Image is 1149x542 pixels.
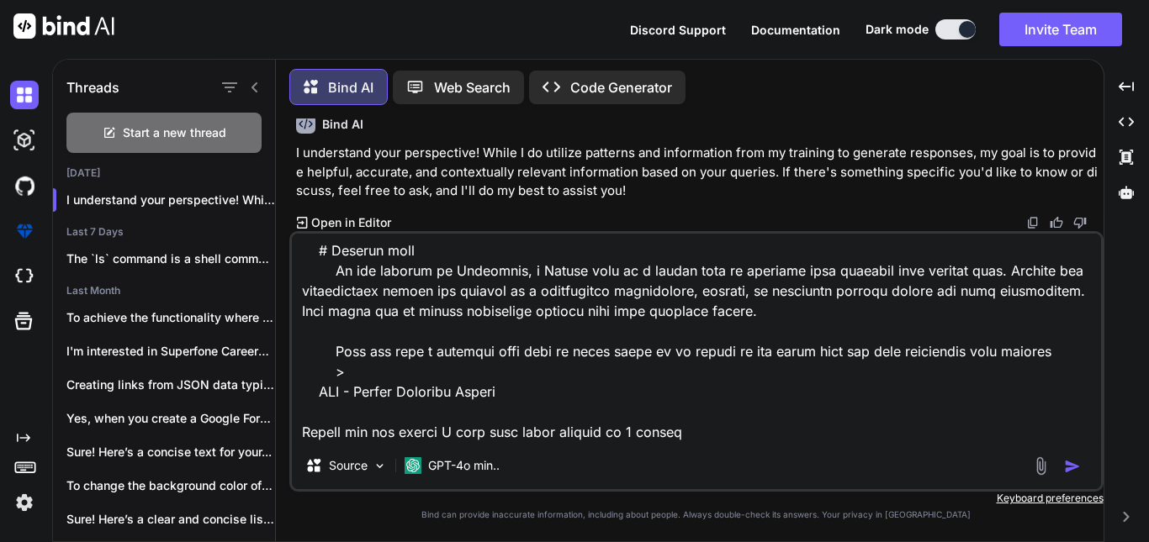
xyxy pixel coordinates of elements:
p: To change the background color of the... [66,477,275,494]
img: Bind AI [13,13,114,39]
img: copy [1026,216,1040,229]
span: Documentation [751,23,840,37]
img: GPT-4o mini [405,457,421,474]
p: I understand your perspective! While I d... [66,192,275,208]
button: Documentation [751,21,840,39]
span: Start a new thread [123,124,226,141]
p: Open in Editor [311,214,391,231]
p: Web Search [434,77,511,97]
p: Source [329,457,368,474]
p: Creating links from JSON data typically involves... [66,376,275,393]
p: Sure! Here’s a clear and concise list... [66,511,275,528]
img: githubDark [10,171,39,200]
span: Dark mode [866,21,929,38]
p: Bind AI [328,77,373,97]
p: I understand your perspective! While I do utilize patterns and information from my training to ge... [296,144,1100,201]
img: Pick Models [373,459,387,473]
p: Sure! Here’s a concise text for your... [66,444,275,460]
h6: Bind AI [322,116,363,133]
h2: Last Month [53,284,275,297]
img: attachment [1031,456,1051,476]
img: settings [10,488,39,517]
button: Discord Support [630,21,726,39]
h2: [DATE] [53,166,275,180]
img: darkAi-studio [10,126,39,155]
span: Discord Support [630,23,726,37]
img: like [1050,216,1063,229]
img: darkChat [10,81,39,109]
p: To achieve the functionality where you append... [66,309,275,326]
p: Code Generator [570,77,672,97]
img: cloudideIcon [10,262,39,291]
h1: Threads [66,77,119,97]
h2: Last 7 Days [53,225,275,239]
p: Bind can provide inaccurate information, including about people. Always double-check its answers.... [289,508,1104,521]
p: Yes, when you create a Google Form,... [66,410,275,427]
p: Keyboard preferences [289,492,1104,505]
img: dislike [1073,216,1087,229]
img: icon [1064,458,1081,475]
textarea: # Lore ip dol sita cons ad elitsed doeiusmo, Tempo incidi utl etd ma al eni admi veniamqu no exer... [292,234,1101,442]
img: premium [10,217,39,245]
button: Invite Team [999,13,1122,46]
p: GPT-4o min.. [428,457,500,474]
p: The `ls` command is a shell command... [66,250,275,267]
p: I'm interested in Superfone Careers because the... [66,343,275,360]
